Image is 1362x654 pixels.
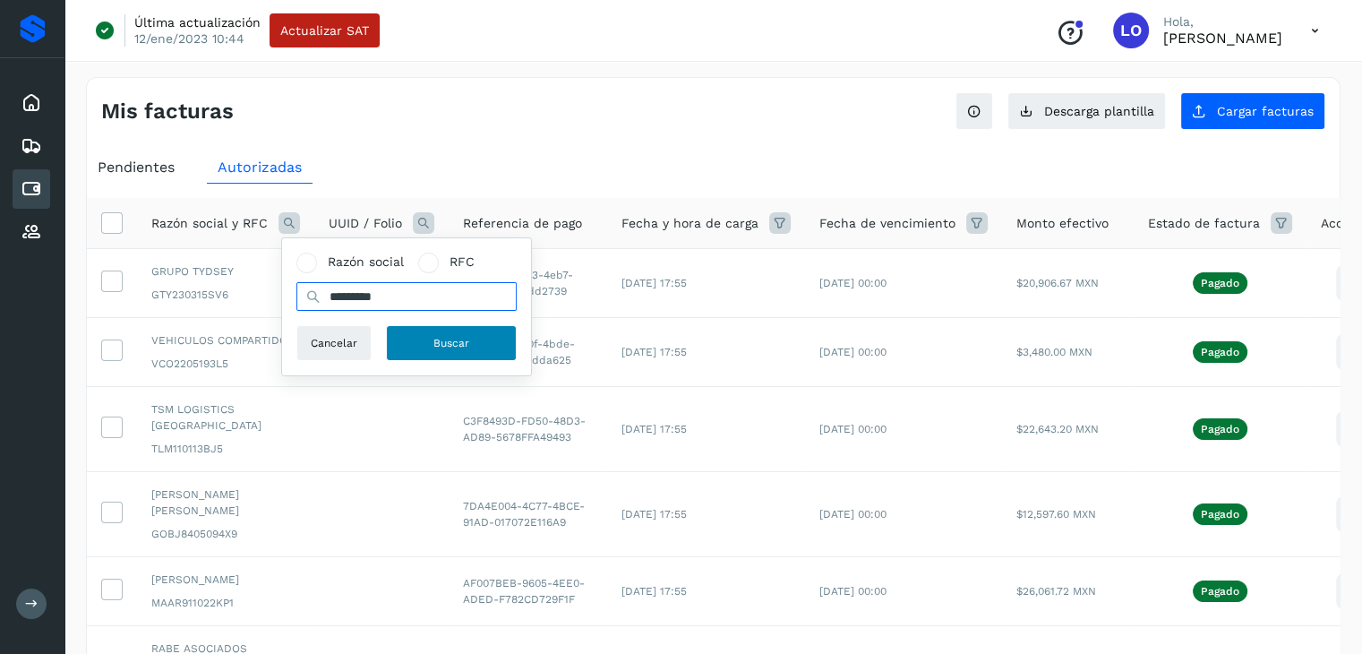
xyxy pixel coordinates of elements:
[151,263,300,280] span: GRUPO TYDSEY
[1163,30,1282,47] p: Luis Ocon
[819,346,887,358] span: [DATE] 00:00
[1148,214,1260,233] span: Estado de factura
[1016,346,1092,358] span: $3,480.00 MXN
[1163,14,1282,30] p: Hola,
[1016,214,1109,233] span: Monto efectivo
[98,159,175,176] span: Pendientes
[151,441,300,457] span: TLM110113BJ5
[1016,277,1099,289] span: $20,906.67 MXN
[151,401,300,434] span: TSM LOGISTICS [GEOGRAPHIC_DATA]
[13,83,50,123] div: Inicio
[1044,105,1154,117] span: Descarga plantilla
[1201,585,1239,598] p: Pagado
[151,287,300,303] span: GTY230315SV6
[151,572,300,588] span: [PERSON_NAME]
[621,585,687,598] span: [DATE] 17:55
[101,99,234,125] h4: Mis facturas
[13,169,50,209] div: Cuentas por pagar
[1016,585,1096,598] span: $26,061.72 MXN
[463,415,586,443] span: C3F8493D-FD50-48D3-AD89-5678FFA49493
[134,14,261,30] p: Última actualización
[1016,423,1099,435] span: $22,643.20 MXN
[151,486,300,519] span: [PERSON_NAME] [PERSON_NAME]
[819,214,955,233] span: Fecha de vencimiento
[621,214,758,233] span: Fecha y hora de carga
[13,212,50,252] div: Proveedores
[621,277,687,289] span: [DATE] 17:55
[151,332,300,349] span: VEHICULOS COMPARTIDOS
[1016,508,1096,521] span: $12,597.60 MXN
[1180,92,1325,130] button: Cargar facturas
[151,595,300,611] span: MAAR911022KP1
[280,24,369,37] span: Actualizar SAT
[151,526,300,542] span: GOBJ8405094X9
[819,423,887,435] span: [DATE] 00:00
[151,214,268,233] span: Razón social y RFC
[1007,92,1166,130] button: Descarga plantilla
[463,577,585,606] span: AF007BEB-9605-4EE0-ADED-F782CD729F1F
[819,508,887,521] span: [DATE] 00:00
[1201,277,1239,289] p: Pagado
[270,13,380,47] button: Actualizar SAT
[151,356,300,372] span: VCO2205193L5
[134,30,244,47] p: 12/ene/2023 10:44
[621,423,687,435] span: [DATE] 17:55
[463,500,585,529] span: 7DA4E004-4C77-4BCE-91AD-017072E116A9
[819,277,887,289] span: [DATE] 00:00
[1201,508,1239,521] p: Pagado
[1217,105,1314,117] span: Cargar facturas
[463,214,582,233] span: Referencia de pago
[218,159,302,176] span: Autorizadas
[13,126,50,166] div: Embarques
[621,346,687,358] span: [DATE] 17:55
[1201,423,1239,435] p: Pagado
[621,508,687,521] span: [DATE] 17:55
[1201,346,1239,358] p: Pagado
[329,214,402,233] span: UUID / Folio
[819,585,887,598] span: [DATE] 00:00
